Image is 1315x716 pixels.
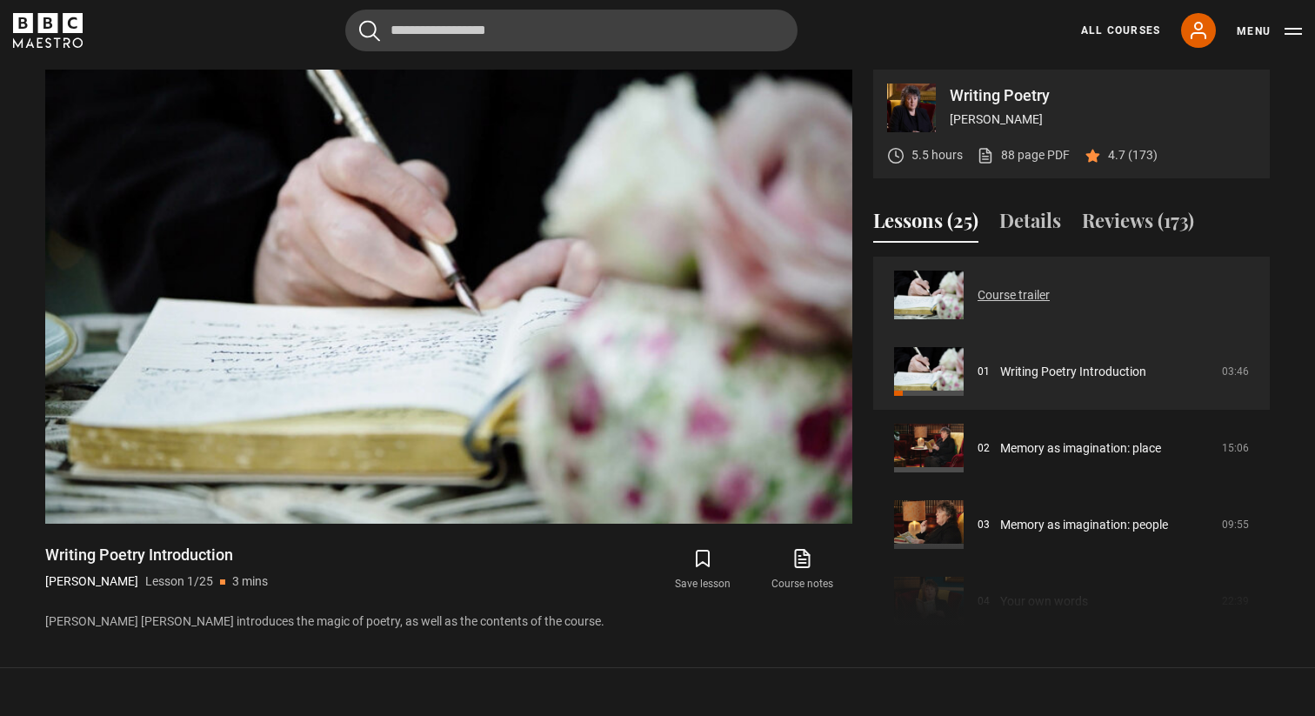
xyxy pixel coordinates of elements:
[1108,146,1158,164] p: 4.7 (173)
[977,146,1070,164] a: 88 page PDF
[359,20,380,42] button: Submit the search query
[911,146,963,164] p: 5.5 hours
[653,545,752,595] button: Save lesson
[950,88,1256,104] p: Writing Poetry
[1000,439,1161,458] a: Memory as imagination: place
[45,70,852,524] video-js: Video Player
[1081,23,1160,38] a: All Courses
[978,286,1050,304] a: Course trailer
[345,10,798,51] input: Search
[45,572,138,591] p: [PERSON_NAME]
[45,612,852,631] p: [PERSON_NAME] [PERSON_NAME] introduces the magic of poetry, as well as the contents of the course.
[999,206,1061,243] button: Details
[753,545,852,595] a: Course notes
[1237,23,1302,40] button: Toggle navigation
[1000,516,1168,534] a: Memory as imagination: people
[1000,363,1146,381] a: Writing Poetry Introduction
[950,110,1256,129] p: [PERSON_NAME]
[232,572,268,591] p: 3 mins
[873,206,978,243] button: Lessons (25)
[1082,206,1194,243] button: Reviews (173)
[13,13,83,48] svg: BBC Maestro
[45,545,268,565] h1: Writing Poetry Introduction
[145,572,213,591] p: Lesson 1/25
